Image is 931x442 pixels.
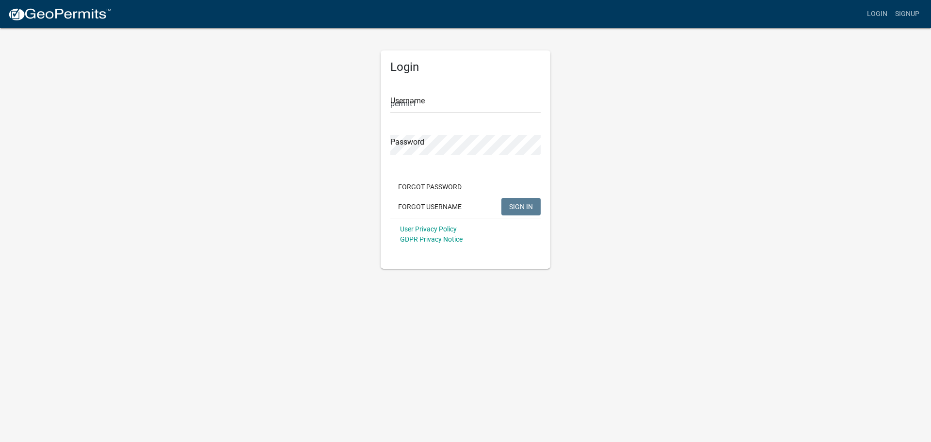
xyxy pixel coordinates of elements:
[501,198,541,215] button: SIGN IN
[400,225,457,233] a: User Privacy Policy
[390,178,469,196] button: Forgot Password
[390,60,541,74] h5: Login
[509,202,533,210] span: SIGN IN
[863,5,891,23] a: Login
[891,5,923,23] a: Signup
[400,235,463,243] a: GDPR Privacy Notice
[390,198,469,215] button: Forgot Username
